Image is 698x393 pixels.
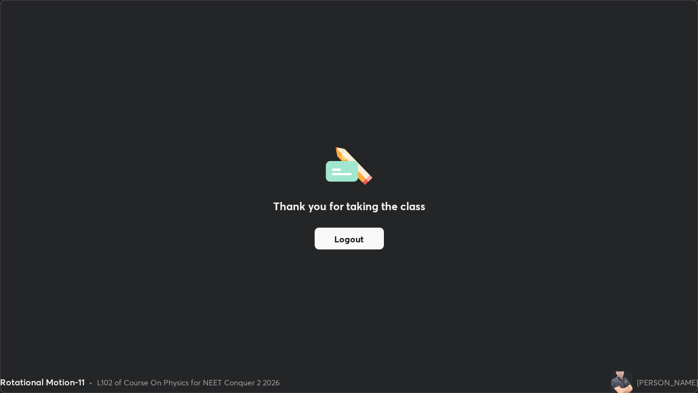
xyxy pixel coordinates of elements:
img: 2cedd6bda10141d99be5a37104ce2ff3.png [611,371,633,393]
div: [PERSON_NAME] [637,377,698,388]
div: • [89,377,93,388]
h2: Thank you for taking the class [273,198,425,215]
button: Logout [315,228,384,249]
img: offlineFeedback.1438e8b3.svg [326,144,372,185]
div: L102 of Course On Physics for NEET Conquer 2 2026 [97,377,280,388]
